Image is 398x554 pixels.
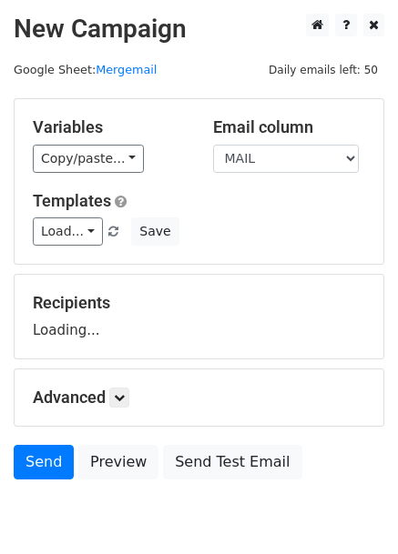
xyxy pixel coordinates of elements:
[163,445,301,479] a: Send Test Email
[33,217,103,246] a: Load...
[33,293,365,313] h5: Recipients
[262,63,384,76] a: Daily emails left: 50
[96,63,157,76] a: Mergemail
[33,293,365,340] div: Loading...
[78,445,158,479] a: Preview
[14,14,384,45] h2: New Campaign
[213,117,366,137] h5: Email column
[14,63,157,76] small: Google Sheet:
[131,217,179,246] button: Save
[33,145,144,173] a: Copy/paste...
[262,60,384,80] span: Daily emails left: 50
[14,445,74,479] a: Send
[33,191,111,210] a: Templates
[33,388,365,408] h5: Advanced
[33,117,186,137] h5: Variables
